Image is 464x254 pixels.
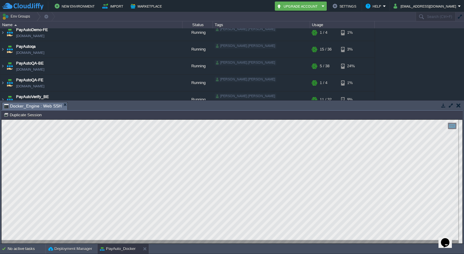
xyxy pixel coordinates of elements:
img: AMDAwAAAACH5BAEAAAAALAAAAAABAAEAAAICRAEAOw== [0,91,5,108]
img: AMDAwAAAACH5BAEAAAAALAAAAAABAAEAAAICRAEAOw== [0,24,5,41]
a: PayAutoQA-BE [16,60,44,66]
button: Duplicate Session [4,112,43,118]
img: AMDAwAAAACH5BAEAAAAALAAAAAABAAEAAAICRAEAOw== [0,75,5,91]
div: 1% [341,24,361,41]
div: 1% [341,75,361,91]
a: PayAutoVerify_BE [16,94,49,100]
div: 1 / 4 [320,24,327,41]
button: Env Groups [2,12,32,21]
div: Running [183,91,213,108]
button: Help [366,2,383,10]
a: [DOMAIN_NAME] [16,66,44,72]
span: [DOMAIN_NAME] [16,100,44,106]
iframe: chat widget [438,230,458,248]
button: Marketplace [131,2,164,10]
div: 9% [341,91,361,108]
img: AMDAwAAAACH5BAEAAAAALAAAAAABAAEAAAICRAEAOw== [5,58,14,74]
button: Deployment Manager [48,246,92,252]
div: 1 / 4 [320,75,327,91]
img: AMDAwAAAACH5BAEAAAAALAAAAAABAAEAAAICRAEAOw== [5,41,14,58]
img: AMDAwAAAACH5BAEAAAAALAAAAAABAAEAAAICRAEAOw== [0,58,5,74]
span: Docker_Engine : Web SSH [4,102,62,110]
div: 15 / 36 [320,41,332,58]
div: [PERSON_NAME].[PERSON_NAME] [215,43,276,49]
div: Tags [213,21,310,28]
div: 5 / 38 [320,58,329,74]
a: PayAutoDemo-FE [16,27,48,33]
button: New Environment [55,2,97,10]
div: [PERSON_NAME].[PERSON_NAME] [215,60,276,65]
a: [DOMAIN_NAME] [16,33,44,39]
a: [DOMAIN_NAME] [16,83,44,89]
div: Name [1,21,182,28]
div: [PERSON_NAME].[PERSON_NAME] [215,77,276,82]
button: Settings [333,2,358,10]
div: Running [183,41,213,58]
div: [PERSON_NAME].[PERSON_NAME] [215,93,276,99]
div: 11 / 32 [320,91,332,108]
div: 24% [341,58,361,74]
img: AMDAwAAAACH5BAEAAAAALAAAAAABAAEAAAICRAEAOw== [5,91,14,108]
a: PayAutoqa [16,44,36,50]
img: AMDAwAAAACH5BAEAAAAALAAAAAABAAEAAAICRAEAOw== [5,75,14,91]
button: [EMAIL_ADDRESS][DOMAIN_NAME] [394,2,458,10]
img: AMDAwAAAACH5BAEAAAAALAAAAAABAAEAAAICRAEAOw== [5,24,14,41]
div: Running [183,58,213,74]
img: AMDAwAAAACH5BAEAAAAALAAAAAABAAEAAAICRAEAOw== [14,24,17,26]
button: PayAuto_Docker [100,246,136,252]
div: Running [183,75,213,91]
a: [DOMAIN_NAME] [16,50,44,56]
div: 3% [341,41,361,58]
div: Status [183,21,213,28]
div: Running [183,24,213,41]
a: PayAutoQA-FE [16,77,43,83]
div: [PERSON_NAME].[PERSON_NAME] [215,26,276,32]
img: CloudJiffy [2,2,43,10]
div: No active tasks [8,244,46,254]
button: Import [102,2,125,10]
img: AMDAwAAAACH5BAEAAAAALAAAAAABAAEAAAICRAEAOw== [0,41,5,58]
div: Usage [310,21,374,28]
button: Upgrade Account [277,2,320,10]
